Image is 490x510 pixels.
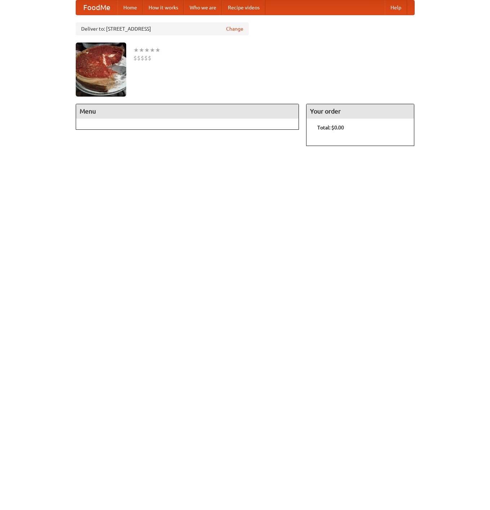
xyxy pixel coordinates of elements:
a: Help [385,0,407,15]
li: $ [148,54,151,62]
div: Deliver to: [STREET_ADDRESS] [76,22,249,35]
li: $ [137,54,141,62]
h4: Menu [76,104,299,119]
li: $ [133,54,137,62]
a: How it works [143,0,184,15]
a: Recipe videos [222,0,265,15]
li: ★ [133,46,139,54]
a: FoodMe [76,0,118,15]
li: ★ [155,46,160,54]
h4: Your order [306,104,414,119]
a: Change [226,25,243,32]
b: Total: $0.00 [317,125,344,130]
li: ★ [144,46,150,54]
a: Who we are [184,0,222,15]
li: $ [141,54,144,62]
li: $ [144,54,148,62]
li: ★ [150,46,155,54]
img: angular.jpg [76,43,126,97]
a: Home [118,0,143,15]
li: ★ [139,46,144,54]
